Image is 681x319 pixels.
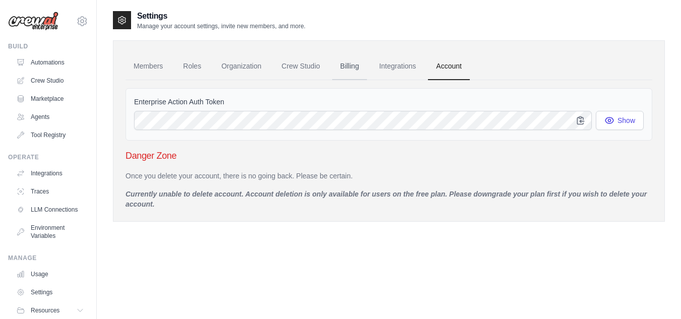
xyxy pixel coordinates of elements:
a: Traces [12,183,88,200]
button: Show [596,111,644,130]
a: Environment Variables [12,220,88,244]
h2: Settings [137,10,305,22]
p: Manage your account settings, invite new members, and more. [137,22,305,30]
a: Automations [12,54,88,71]
p: Once you delete your account, there is no going back. Please be certain. [126,171,652,181]
div: Operate [8,153,88,161]
a: Usage [12,266,88,282]
div: Build [8,42,88,50]
img: Logo [8,12,58,31]
a: Tool Registry [12,127,88,143]
span: Resources [31,306,59,314]
label: Enterprise Action Auth Token [134,97,644,107]
a: Members [126,53,171,80]
a: Agents [12,109,88,125]
a: Settings [12,284,88,300]
a: Organization [213,53,269,80]
a: Billing [332,53,367,80]
h3: Danger Zone [126,149,652,163]
a: Crew Studio [274,53,328,80]
a: Account [428,53,470,80]
a: Integrations [371,53,424,80]
p: Currently unable to delete account. Account deletion is only available for users on the free plan... [126,189,652,209]
a: Roles [175,53,209,80]
div: Manage [8,254,88,262]
a: Marketplace [12,91,88,107]
a: Integrations [12,165,88,181]
a: Crew Studio [12,73,88,89]
a: LLM Connections [12,202,88,218]
button: Resources [12,302,88,318]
